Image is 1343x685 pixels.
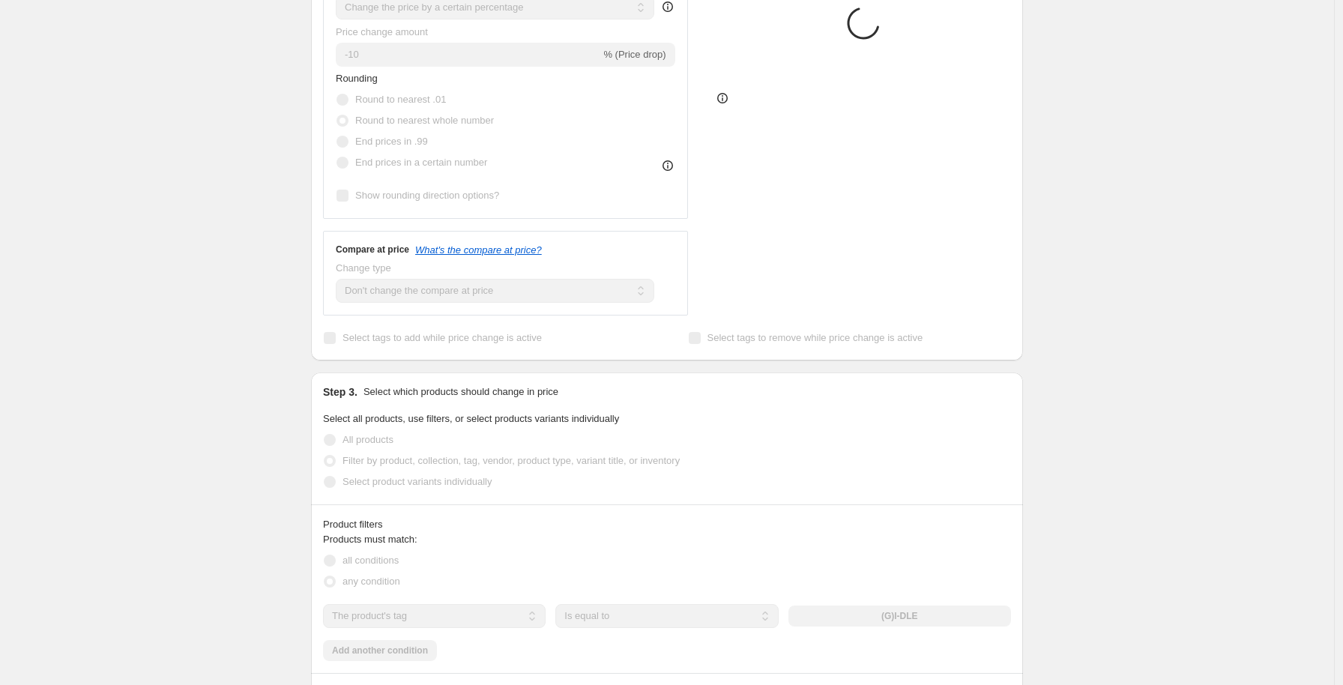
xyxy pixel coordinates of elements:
[336,73,378,84] span: Rounding
[415,244,542,256] button: What's the compare at price?
[707,332,923,343] span: Select tags to remove while price change is active
[323,384,357,399] h2: Step 3.
[355,190,499,201] span: Show rounding direction options?
[342,555,399,566] span: all conditions
[342,332,542,343] span: Select tags to add while price change is active
[355,94,446,105] span: Round to nearest .01
[342,434,393,445] span: All products
[355,136,428,147] span: End prices in .99
[603,49,666,60] span: % (Price drop)
[363,384,558,399] p: Select which products should change in price
[355,115,494,126] span: Round to nearest whole number
[323,517,1011,532] div: Product filters
[342,576,400,587] span: any condition
[336,262,391,274] span: Change type
[323,413,619,424] span: Select all products, use filters, or select products variants individually
[323,534,417,545] span: Products must match:
[342,476,492,487] span: Select product variants individually
[336,26,428,37] span: Price change amount
[336,43,600,67] input: -15
[336,244,409,256] h3: Compare at price
[342,455,680,466] span: Filter by product, collection, tag, vendor, product type, variant title, or inventory
[355,157,487,168] span: End prices in a certain number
